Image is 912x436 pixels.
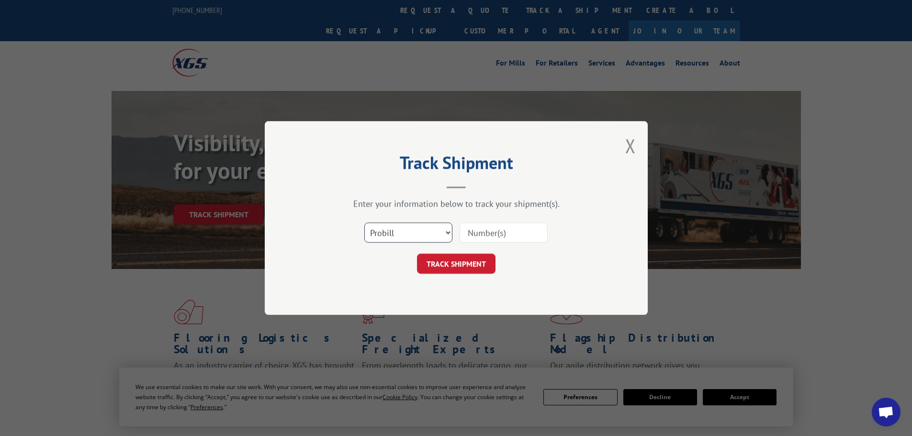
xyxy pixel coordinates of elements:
[460,223,548,243] input: Number(s)
[313,198,600,209] div: Enter your information below to track your shipment(s).
[313,156,600,174] h2: Track Shipment
[417,254,495,274] button: TRACK SHIPMENT
[872,398,901,426] div: Open chat
[625,133,636,158] button: Close modal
